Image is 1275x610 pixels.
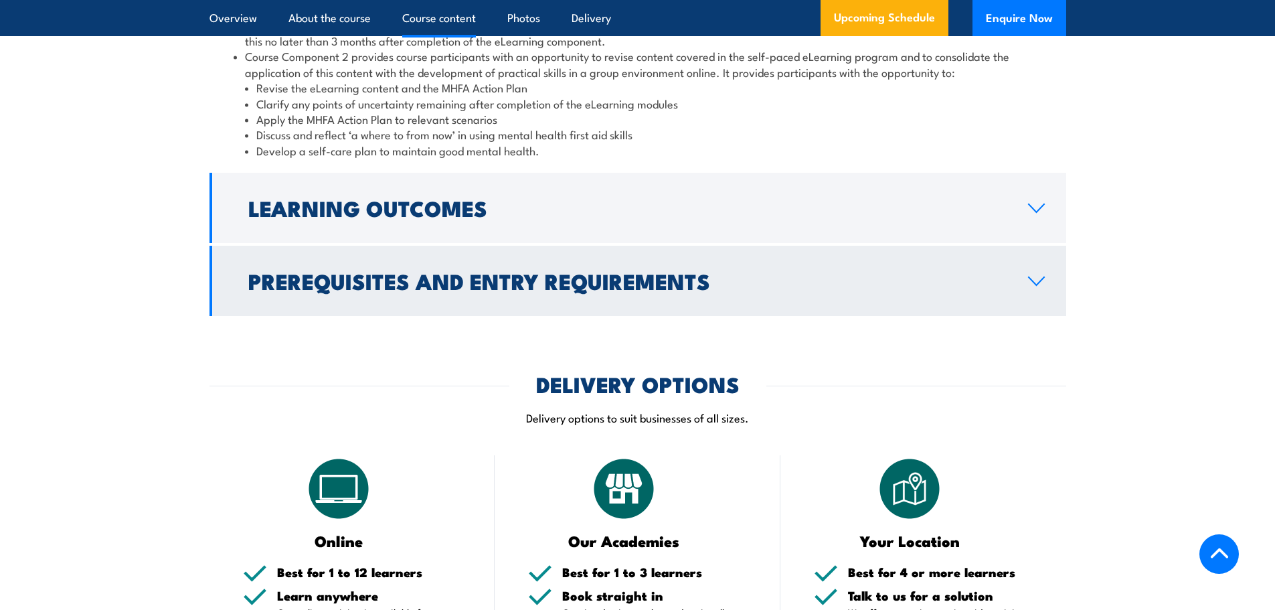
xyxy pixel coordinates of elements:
h5: Best for 1 to 12 learners [277,566,462,579]
li: Apply the MHFA Action Plan to relevant scenarios [245,111,1042,127]
li: Revise the eLearning content and the MHFA Action Plan [245,80,1042,95]
p: Delivery options to suit businesses of all sizes. [209,410,1066,425]
h2: DELIVERY OPTIONS [536,374,740,393]
li: Clarify any points of uncertainty remaining after completion of the eLearning modules [245,96,1042,111]
h5: Best for 4 or more learners [848,566,1033,579]
h5: Best for 1 to 3 learners [562,566,747,579]
h3: Your Location [814,533,1006,548]
h3: Online [243,533,435,548]
h5: Talk to us for a solution [848,589,1033,602]
h2: Learning Outcomes [248,198,1007,217]
li: Course Component 2 provides course participants with an opportunity to revise content covered in ... [234,48,1042,158]
li: Develop a self-care plan to maintain good mental health. [245,143,1042,158]
a: Learning Outcomes [209,173,1066,243]
h5: Book straight in [562,589,747,602]
h5: Learn anywhere [277,589,462,602]
a: Prerequisites and Entry Requirements [209,246,1066,316]
h3: Our Academies [528,533,720,548]
h2: Prerequisites and Entry Requirements [248,271,1007,290]
li: Discuss and reflect ‘a where to from now’ in using mental health first aid skills [245,127,1042,142]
